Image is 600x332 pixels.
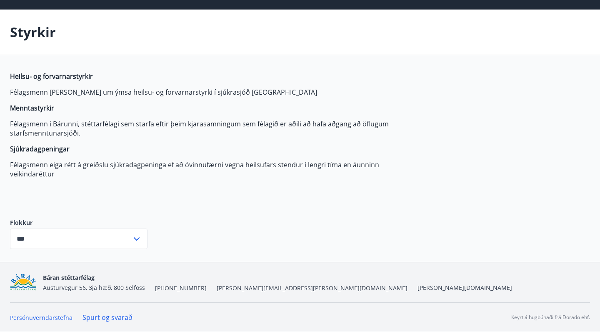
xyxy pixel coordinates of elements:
[10,23,56,41] p: Styrkir
[10,103,54,113] strong: Menntastyrkir
[10,160,403,179] p: Félagsmenn eiga rétt á greiðslu sjúkradagpeninga ef að óvinnufærni vegna heilsufars stendur í len...
[10,72,93,81] strong: Heilsu- og forvarnarstyrkir
[10,314,72,322] a: Persónuverndarstefna
[43,274,95,282] span: Báran stéttarfélag
[217,284,407,292] span: [PERSON_NAME][EMAIL_ADDRESS][PERSON_NAME][DOMAIN_NAME]
[82,313,132,322] a: Spurt og svarað
[10,144,70,153] strong: Sjúkradagpeningar
[10,119,403,138] p: Félagsmenn í Bárunni, stéttarfélagi sem starfa eftir þeim kjarasamningum sem félagið er aðili að ...
[10,88,403,97] p: Félagsmenn [PERSON_NAME] um ýmsa heilsu- og forvarnarstyrki í sjúkrasjóð [GEOGRAPHIC_DATA]
[155,284,207,292] span: [PHONE_NUMBER]
[511,314,590,321] p: Keyrt á hugbúnaði frá Dorado ehf.
[43,284,145,292] span: Austurvegur 56, 3ja hæð, 800 Selfoss
[10,219,147,227] label: Flokkur
[10,274,36,292] img: Bz2lGXKH3FXEIQKvoQ8VL0Fr0uCiWgfgA3I6fSs8.png
[417,284,512,292] a: [PERSON_NAME][DOMAIN_NAME]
